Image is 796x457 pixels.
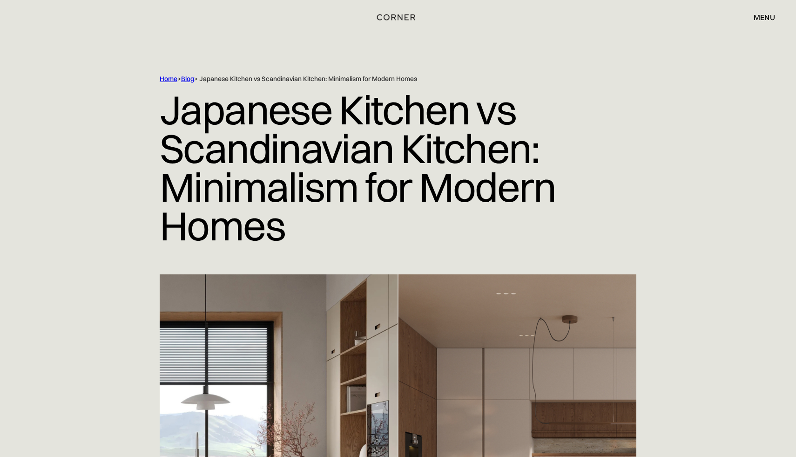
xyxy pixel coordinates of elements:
[754,14,775,21] div: menu
[160,75,177,83] a: Home
[364,11,432,23] a: home
[744,9,775,25] div: menu
[160,83,636,252] h1: Japanese Kitchen vs Scandinavian Kitchen: Minimalism for Modern Homes
[181,75,194,83] a: Blog
[160,75,597,83] div: > > Japanese Kitchen vs Scandinavian Kitchen: Minimalism for Modern Homes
